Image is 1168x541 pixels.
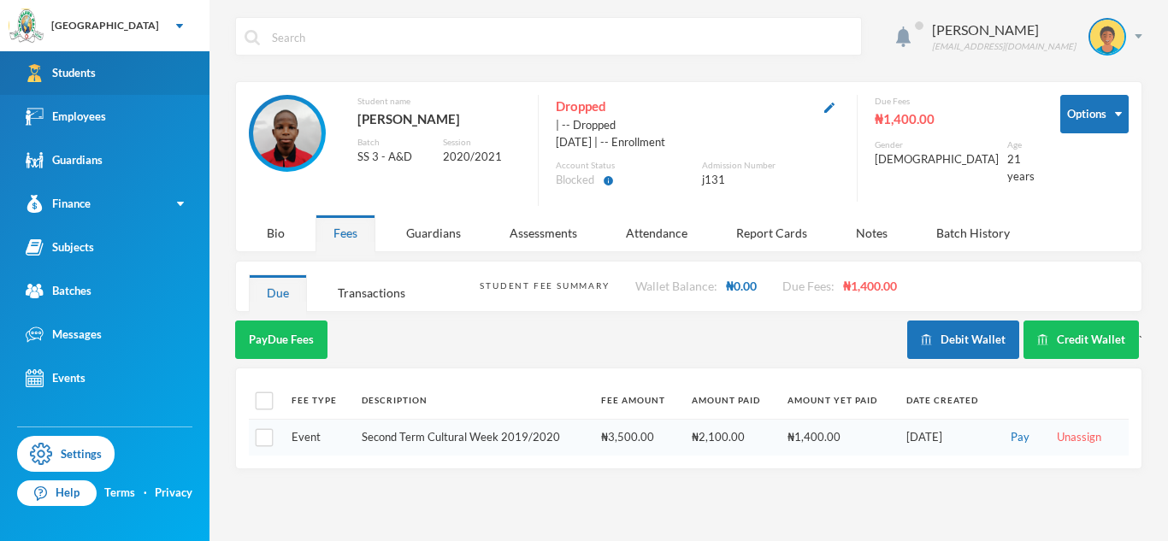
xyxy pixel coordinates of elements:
[603,175,614,186] i: info
[353,420,593,456] td: Second Term Cultural Week 2019/2020
[26,369,86,387] div: Events
[875,108,1035,130] div: ₦1,400.00
[1006,428,1035,447] button: Pay
[17,436,115,472] a: Settings
[357,136,431,149] div: Batch
[819,97,840,116] button: Edit
[245,30,260,45] img: search
[1052,428,1106,447] button: Unassign
[907,320,1019,359] button: Debit Wallet
[593,420,683,456] td: ₦3,500.00
[932,40,1076,53] div: [EMAIL_ADDRESS][DOMAIN_NAME]
[9,9,44,44] img: logo
[1007,138,1035,151] div: Age
[155,485,192,502] a: Privacy
[556,159,693,172] div: Account Status
[388,215,479,251] div: Guardians
[608,215,705,251] div: Attendance
[357,149,431,166] div: SS 3 - A&D
[353,381,593,420] th: Description
[918,215,1028,251] div: Batch History
[702,172,840,189] div: j131
[144,485,147,502] div: ·
[17,480,97,506] a: Help
[875,138,999,151] div: Gender
[253,99,321,168] img: STUDENT
[316,215,375,251] div: Fees
[480,279,609,292] div: Student Fee Summary
[898,381,997,420] th: Date Created
[26,326,102,344] div: Messages
[782,279,835,293] span: Due Fees:
[443,136,521,149] div: Session
[683,381,778,420] th: Amount Paid
[1060,95,1129,133] button: Options
[249,274,307,311] div: Due
[357,95,521,108] div: Student name
[283,381,352,420] th: Fee Type
[443,149,521,166] div: 2020/2021
[1090,20,1124,54] img: STUDENT
[556,172,594,189] span: Blocked
[26,195,91,213] div: Finance
[26,151,103,169] div: Guardians
[702,159,840,172] div: Admission Number
[249,215,303,251] div: Bio
[492,215,595,251] div: Assessments
[898,420,997,456] td: [DATE]
[26,282,91,300] div: Batches
[875,95,1035,108] div: Due Fees
[283,420,352,456] td: Event
[726,279,757,293] span: ₦0.00
[779,420,898,456] td: ₦1,400.00
[1007,151,1035,185] div: 21 years
[556,134,840,151] div: [DATE] | -- Enrollment
[556,117,840,134] div: | -- Dropped
[556,95,606,117] span: Dropped
[104,485,135,502] a: Terms
[26,108,106,126] div: Employees
[932,20,1076,40] div: [PERSON_NAME]
[1023,320,1139,359] button: Credit Wallet
[779,381,898,420] th: Amount Yet Paid
[320,274,423,311] div: Transactions
[26,64,96,82] div: Students
[635,279,717,293] span: Wallet Balance:
[26,238,94,256] div: Subjects
[357,108,521,130] div: [PERSON_NAME]
[838,215,905,251] div: Notes
[843,279,897,293] span: ₦1,400.00
[51,18,159,33] div: [GEOGRAPHIC_DATA]
[683,420,778,456] td: ₦2,100.00
[875,151,999,168] div: [DEMOGRAPHIC_DATA]
[593,381,683,420] th: Fee Amount
[235,320,327,359] button: PayDue Fees
[718,215,825,251] div: Report Cards
[270,18,852,56] input: Search
[907,320,1142,359] div: `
